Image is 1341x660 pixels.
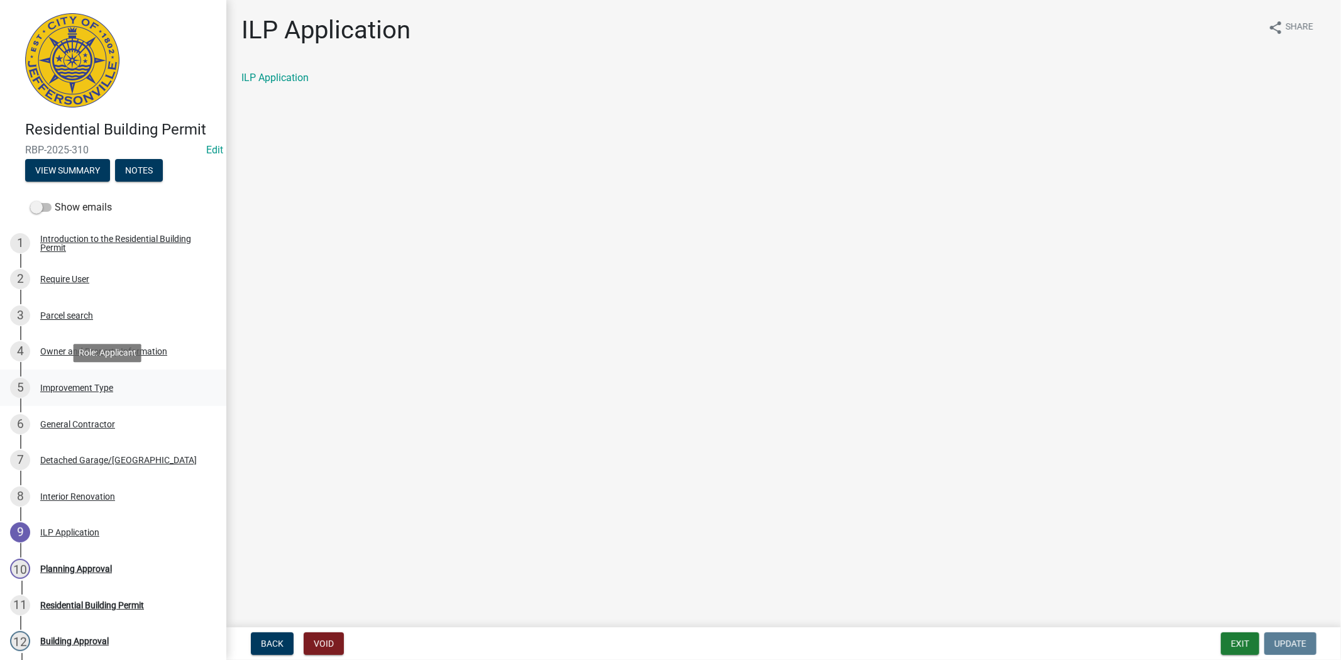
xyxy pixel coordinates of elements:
[10,559,30,579] div: 10
[1286,20,1313,35] span: Share
[10,341,30,361] div: 4
[25,166,110,176] wm-modal-confirm: Summary
[115,166,163,176] wm-modal-confirm: Notes
[1258,15,1323,40] button: shareShare
[40,347,167,356] div: Owner and Property Information
[1274,639,1306,649] span: Update
[40,383,113,392] div: Improvement Type
[25,159,110,182] button: View Summary
[241,72,309,84] a: ILP Application
[25,13,119,107] img: City of Jeffersonville, Indiana
[1268,20,1283,35] i: share
[10,522,30,542] div: 9
[206,144,223,156] a: Edit
[10,450,30,470] div: 7
[10,414,30,434] div: 6
[251,632,294,655] button: Back
[25,144,201,156] span: RBP-2025-310
[25,121,216,139] h4: Residential Building Permit
[40,564,112,573] div: Planning Approval
[10,631,30,651] div: 12
[10,487,30,507] div: 8
[30,200,112,215] label: Show emails
[10,269,30,289] div: 2
[241,15,411,45] h1: ILP Application
[40,420,115,429] div: General Contractor
[40,275,89,283] div: Require User
[40,456,197,465] div: Detached Garage/[GEOGRAPHIC_DATA]
[40,311,93,320] div: Parcel search
[206,144,223,156] wm-modal-confirm: Edit Application Number
[40,234,206,252] div: Introduction to the Residential Building Permit
[10,305,30,326] div: 3
[40,601,144,610] div: Residential Building Permit
[10,378,30,398] div: 5
[40,528,99,537] div: ILP Application
[10,595,30,615] div: 11
[1221,632,1259,655] button: Exit
[1264,632,1316,655] button: Update
[74,344,141,362] div: Role: Applicant
[304,632,344,655] button: Void
[10,233,30,253] div: 1
[115,159,163,182] button: Notes
[40,492,115,501] div: Interior Renovation
[261,639,284,649] span: Back
[40,637,109,646] div: Building Approval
